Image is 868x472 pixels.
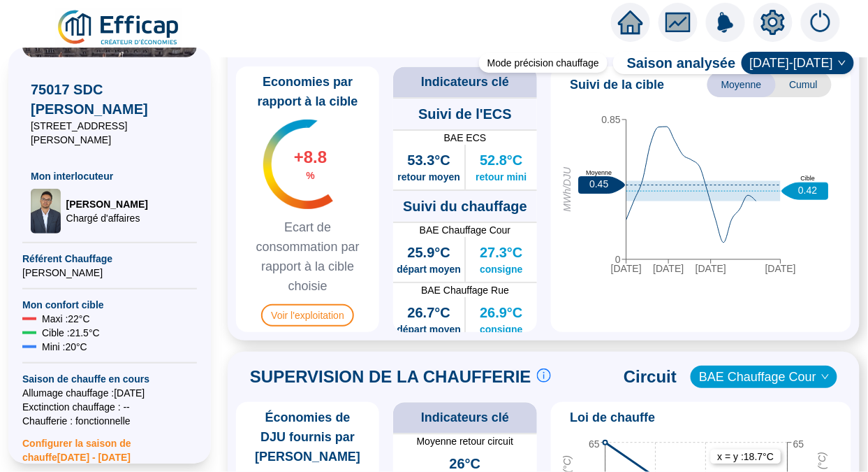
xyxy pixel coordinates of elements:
[706,3,745,42] img: alerts
[393,434,536,448] span: Moyenne retour circuit
[66,197,148,211] span: [PERSON_NAME]
[22,252,197,266] span: Référent Chauffage
[800,175,815,182] text: Cible
[618,10,643,35] span: home
[66,211,148,225] span: Chargé d'affaires
[403,196,527,216] span: Suivi du chauffage
[42,340,87,354] span: Mini : 20 °C
[421,408,509,427] span: Indicateurs clé
[242,408,374,466] span: Économies de DJU fournis par [PERSON_NAME]
[393,131,536,145] span: BAE ECS
[476,170,527,184] span: retour mini
[397,262,461,276] span: départ moyen
[717,451,774,462] text: x = y : 18.7 °C
[393,223,536,237] span: BAE Chauffage Cour
[571,408,656,427] span: Loi de chauffe
[653,263,684,274] tspan: [DATE]
[776,72,832,97] span: Cumul
[480,150,522,170] span: 52.8°C
[696,263,726,274] tspan: [DATE]
[22,372,197,386] span: Saison de chauffe en cours
[707,72,776,97] span: Moyenne
[397,170,459,184] span: retour moyen
[31,169,189,183] span: Mon interlocuteur
[821,373,830,381] span: down
[42,326,100,340] span: Cible : 21.5 °C
[624,366,677,388] span: Circuit
[480,322,522,336] span: consigne
[610,263,641,274] tspan: [DATE]
[750,52,846,73] span: 2025-2026
[601,114,620,125] tspan: 0.85
[22,266,197,280] span: [PERSON_NAME]
[31,119,189,147] span: [STREET_ADDRESS][PERSON_NAME]
[22,298,197,312] span: Mon confort cible
[407,303,450,322] span: 26.7°C
[838,59,846,67] span: down
[306,169,314,183] span: %
[561,166,572,212] tspan: MWh/DJU
[250,366,531,388] span: SUPERVISION DE LA CHAUFFERIE
[479,53,608,73] div: Mode précision chauffage
[263,120,334,209] img: indicateur températures
[393,283,536,297] span: BAE Chauffage Rue
[31,80,189,119] span: 75017 SDC [PERSON_NAME]
[407,150,450,170] span: 53.3°C
[699,366,829,387] span: BAE Chauffage Cour
[480,262,522,276] span: consigne
[242,217,374,296] span: Ecart de consommation par rapport à la cible choisie
[665,10,691,35] span: fund
[480,243,522,262] span: 27.3°C
[56,8,182,48] img: efficap energie logo
[571,75,665,94] span: Suivi de la cible
[537,369,551,382] span: info-circle
[801,3,840,42] img: alerts
[22,428,197,464] span: Configurer la saison de chauffe [DATE] - [DATE]
[613,53,736,73] span: Saison analysée
[765,263,795,274] tspan: [DATE]
[407,243,450,262] span: 25.9°C
[798,185,817,196] text: 0.42
[418,104,512,124] span: Suivi de l'ECS
[31,189,61,234] img: Chargé d'affaires
[793,438,804,450] tspan: 65
[261,304,354,327] span: Voir l'exploitation
[22,414,197,428] span: Chaufferie : fonctionnelle
[480,303,522,322] span: 26.9°C
[22,386,197,400] span: Allumage chauffage : [DATE]
[760,10,786,35] span: setting
[294,146,327,169] span: +8.8
[242,72,374,111] span: Economies par rapport à la cible
[615,254,621,265] tspan: 0
[42,312,90,326] span: Maxi : 22 °C
[22,400,197,414] span: Exctinction chauffage : --
[421,72,509,92] span: Indicateurs clé
[589,178,608,189] text: 0.45
[397,322,461,336] span: départ moyen
[586,169,612,176] text: Moyenne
